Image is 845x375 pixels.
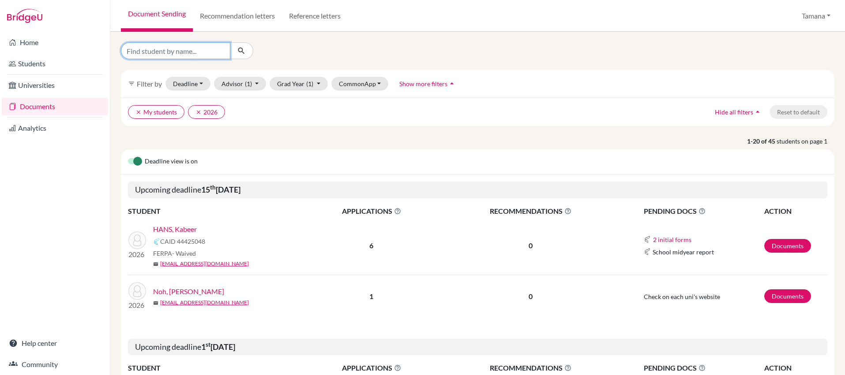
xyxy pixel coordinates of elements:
button: Grad Year(1) [270,77,328,91]
img: Common App logo [644,236,651,243]
th: STUDENT [128,205,304,217]
sup: th [210,184,216,191]
p: 2026 [128,249,146,260]
input: Find student by name... [121,42,230,59]
span: mail [153,300,158,306]
span: (1) [306,80,313,87]
i: arrow_drop_up [753,107,762,116]
a: Home [2,34,108,51]
sup: st [206,341,210,348]
span: RECOMMENDATIONS [439,206,622,216]
span: RECOMMENDATIONS [439,363,622,373]
a: Documents [764,239,811,253]
span: FERPA [153,249,196,258]
img: Bridge-U [7,9,42,23]
span: - Waived [172,250,196,257]
a: HANS, Kabeer [153,224,197,235]
a: Analytics [2,119,108,137]
a: Noh, [PERSON_NAME] [153,286,224,297]
b: 6 [369,241,373,250]
img: HANS, Kabeer [128,231,146,249]
span: (1) [245,80,252,87]
span: CAID 44425048 [160,237,205,246]
b: 15 [DATE] [201,185,240,194]
i: filter_list [128,80,135,87]
img: Common App logo [644,248,651,255]
button: CommonApp [331,77,389,91]
img: Noh, Hyeonggyun [128,282,146,300]
span: PENDING DOCS [644,363,763,373]
a: Help center [2,334,108,352]
span: APPLICATIONS [305,206,438,216]
a: Documents [2,98,108,115]
b: 1 [369,292,373,300]
button: clear2026 [188,105,225,119]
p: 0 [439,291,622,302]
button: Hide all filtersarrow_drop_up [707,105,770,119]
h5: Upcoming deadline [128,339,827,356]
i: arrow_drop_up [447,79,456,88]
h5: Upcoming deadline [128,182,827,198]
a: [EMAIL_ADDRESS][DOMAIN_NAME] [160,260,249,268]
button: clearMy students [128,105,184,119]
button: Advisor(1) [214,77,267,91]
span: Show more filters [399,80,447,87]
button: 2 initial forms [653,235,692,245]
span: Hide all filters [715,108,753,116]
img: Common App logo [153,238,160,245]
span: PENDING DOCS [644,206,763,216]
i: clear [135,109,142,115]
span: APPLICATIONS [305,363,438,373]
span: students on page 1 [777,136,834,146]
a: Students [2,55,108,72]
button: Deadline [165,77,210,91]
th: ACTION [764,362,827,374]
a: Documents [764,289,811,303]
th: ACTION [764,205,827,217]
i: clear [195,109,202,115]
span: Deadline view is on [145,156,198,167]
span: Check on each uni's website [644,293,720,300]
button: Reset to default [770,105,827,119]
a: [EMAIL_ADDRESS][DOMAIN_NAME] [160,299,249,307]
button: Tamana [798,8,834,24]
span: School midyear report [653,247,714,257]
th: STUDENT [128,362,304,374]
a: Community [2,356,108,373]
button: Show more filtersarrow_drop_up [392,77,464,91]
p: 0 [439,240,622,251]
p: 2026 [128,300,146,311]
span: Filter by [137,80,162,88]
span: mail [153,261,158,267]
b: 1 [DATE] [201,342,235,352]
strong: 1-20 of 45 [747,136,777,146]
a: Universities [2,76,108,94]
